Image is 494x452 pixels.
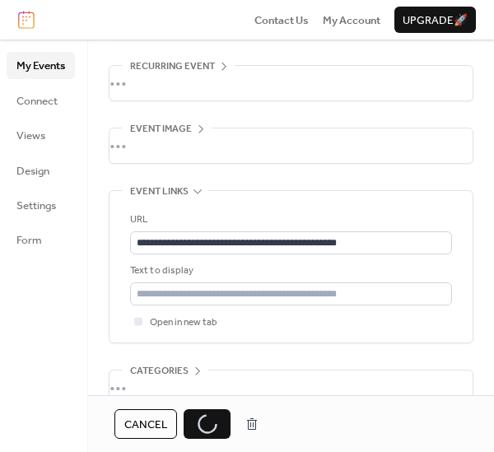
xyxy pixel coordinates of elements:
span: Views [16,128,45,144]
span: Event image [130,121,192,137]
a: Design [7,157,75,184]
span: Upgrade 🚀 [403,12,468,29]
span: Open in new tab [150,315,217,331]
a: My Events [7,52,75,78]
span: Categories [130,363,189,380]
span: Event links [130,184,189,200]
a: Views [7,122,75,148]
img: logo [18,11,35,29]
span: Connect [16,93,58,110]
div: Text to display [130,263,449,279]
div: ••• [110,128,473,163]
div: ••• [110,66,473,100]
span: Design [16,163,49,179]
a: Settings [7,192,75,218]
button: Upgrade🚀 [394,7,476,33]
a: My Account [323,12,380,28]
button: Cancel [114,409,177,439]
span: Contact Us [254,12,309,29]
span: Cancel [124,417,167,433]
span: Settings [16,198,56,214]
span: My Account [323,12,380,29]
a: Form [7,226,75,253]
div: URL [130,212,449,228]
span: Form [16,232,42,249]
a: Contact Us [254,12,309,28]
div: ••• [110,370,473,405]
span: Recurring event [130,58,215,75]
span: My Events [16,58,65,74]
a: Connect [7,87,75,114]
